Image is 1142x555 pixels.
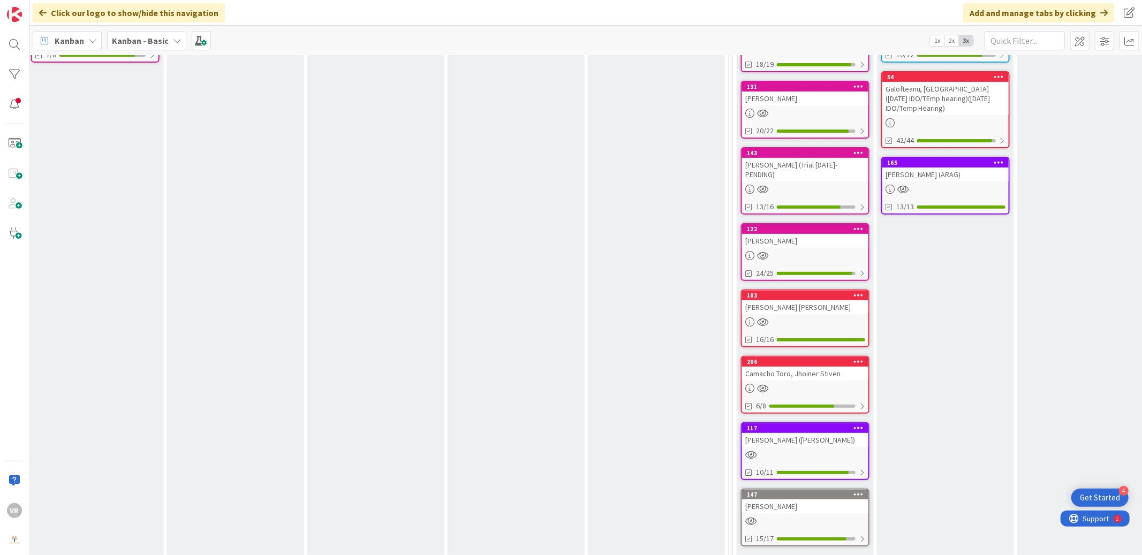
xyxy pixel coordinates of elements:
div: 4 [1119,486,1129,496]
div: 143 [742,148,868,158]
div: 117 [742,423,868,433]
span: 3x [959,35,973,46]
div: 206 [742,357,868,367]
span: 10/11 [756,467,774,478]
span: 6/8 [756,400,766,412]
div: 131 [747,83,868,90]
div: 165[PERSON_NAME] (ARAG) [882,158,1009,181]
span: 13/16 [756,201,774,212]
img: avatar [7,533,22,548]
div: [PERSON_NAME] [742,92,868,105]
div: 147[PERSON_NAME] [742,490,868,513]
div: 1 [56,4,58,13]
b: Kanban - Basic [112,35,169,46]
div: 54 [887,73,1009,81]
div: Galofteanu, [GEOGRAPHIC_DATA] ([DATE] IDO/TEmp hearing)([DATE] IDO/Temp Hearing) [882,82,1009,115]
span: 18/19 [756,59,774,70]
div: Open Get Started checklist, remaining modules: 4 [1071,489,1129,507]
span: 42/44 [896,135,914,146]
input: Quick Filter... [985,31,1065,50]
div: 103 [742,291,868,300]
div: 165 [882,158,1009,168]
div: 143 [747,149,868,157]
span: 2x [944,35,959,46]
div: 147 [747,491,868,498]
a: 117[PERSON_NAME] ([PERSON_NAME])10/11 [741,422,869,480]
div: Get Started [1080,492,1120,503]
a: 103[PERSON_NAME] [PERSON_NAME]16/16 [741,290,869,347]
div: 165 [887,159,1009,166]
a: 206Camacho Toro, Jhoiner Stiven6/8 [741,356,869,414]
div: Camacho Toro, Jhoiner Stiven [742,367,868,381]
a: 122[PERSON_NAME]24/25 [741,223,869,281]
div: Click our logo to show/hide this navigation [33,3,225,22]
div: 103[PERSON_NAME] [PERSON_NAME] [742,291,868,314]
div: [PERSON_NAME] (ARAG) [882,168,1009,181]
div: 131[PERSON_NAME] [742,82,868,105]
div: 54 [882,72,1009,82]
span: 16/16 [756,334,774,345]
div: [PERSON_NAME] ([PERSON_NAME]) [742,433,868,447]
span: 15/17 [756,533,774,544]
div: 117[PERSON_NAME] ([PERSON_NAME]) [742,423,868,447]
div: VR [7,503,22,518]
div: 206Camacho Toro, Jhoiner Stiven [742,357,868,381]
span: 13/13 [896,201,914,212]
div: 143[PERSON_NAME] (Trial [DATE]-PENDING) [742,148,868,181]
div: 131 [742,82,868,92]
div: 103 [747,292,868,299]
img: Visit kanbanzone.com [7,7,22,22]
span: 20/22 [756,125,774,136]
div: [PERSON_NAME] [742,234,868,248]
div: 117 [747,424,868,432]
span: 1x [930,35,944,46]
div: [PERSON_NAME] (Trial [DATE]-PENDING) [742,158,868,181]
span: Support [22,2,49,14]
div: [PERSON_NAME] [PERSON_NAME] [742,300,868,314]
div: Add and manage tabs by clicking [963,3,1114,22]
div: 54Galofteanu, [GEOGRAPHIC_DATA] ([DATE] IDO/TEmp hearing)([DATE] IDO/Temp Hearing) [882,72,1009,115]
div: 147 [742,490,868,499]
a: 131[PERSON_NAME]20/22 [741,81,869,139]
a: 143[PERSON_NAME] (Trial [DATE]-PENDING)13/16 [741,147,869,215]
a: 54Galofteanu, [GEOGRAPHIC_DATA] ([DATE] IDO/TEmp hearing)([DATE] IDO/Temp Hearing)42/44 [881,71,1010,148]
div: 122[PERSON_NAME] [742,224,868,248]
div: 206 [747,358,868,366]
div: 122 [747,225,868,233]
a: 165[PERSON_NAME] (ARAG)13/13 [881,157,1010,215]
a: 147[PERSON_NAME]15/17 [741,489,869,546]
span: 24/25 [756,268,774,279]
span: Kanban [55,34,84,47]
div: 122 [742,224,868,234]
div: [PERSON_NAME] [742,499,868,513]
